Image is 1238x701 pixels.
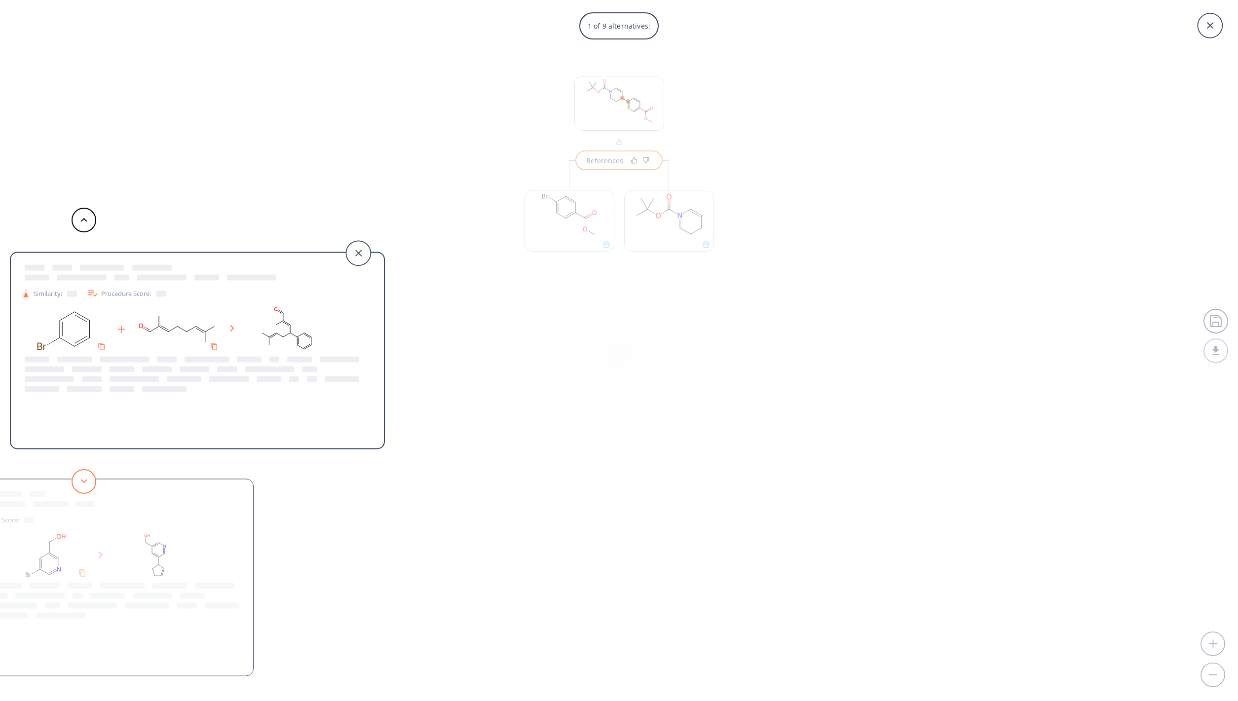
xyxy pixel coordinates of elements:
[87,288,166,299] div: Procedure Score:
[242,304,331,355] svg: CC(C)=CCC(/C=C(\C)C=O)c1ccccc1
[94,339,110,355] button: Copy to clipboard
[206,339,222,355] button: Copy to clipboard
[21,304,110,355] svg: Brc1ccccc1
[583,16,655,36] p: 1 of 9 alternatives:
[21,288,77,298] div: Similarity:
[133,304,222,355] svg: CC(C)=CCC/C=C(\C)C=O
